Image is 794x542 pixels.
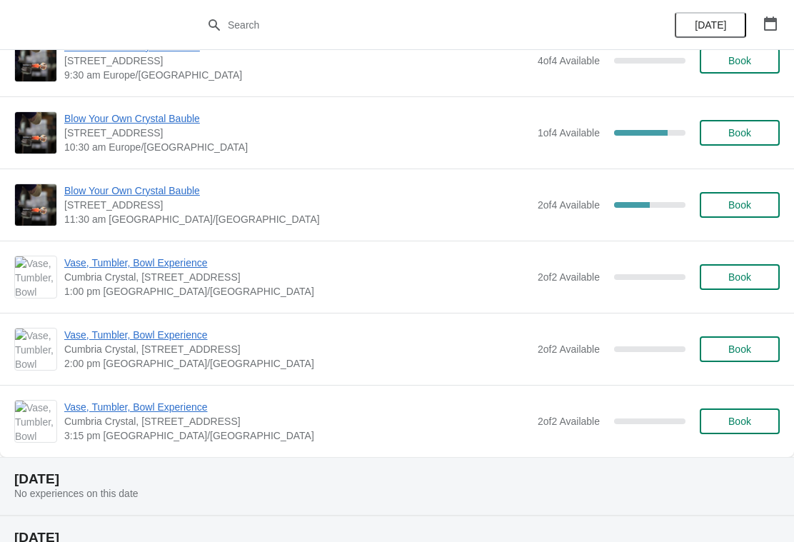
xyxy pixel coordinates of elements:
[538,343,600,355] span: 2 of 2 Available
[14,488,139,499] span: No experiences on this date
[538,416,600,427] span: 2 of 2 Available
[64,111,531,126] span: Blow Your Own Crystal Bauble
[64,328,531,342] span: Vase, Tumbler, Bowl Experience
[15,256,56,298] img: Vase, Tumbler, Bowl Experience | Cumbria Crystal, Unit 4 Canal Street, Ulverston LA12 7LB, UK | 1...
[700,120,780,146] button: Book
[15,401,56,442] img: Vase, Tumbler, Bowl Experience | Cumbria Crystal, Unit 4 Canal Street, Ulverston LA12 7LB, UK | 3...
[700,336,780,362] button: Book
[700,408,780,434] button: Book
[64,428,531,443] span: 3:15 pm [GEOGRAPHIC_DATA]/[GEOGRAPHIC_DATA]
[700,264,780,290] button: Book
[728,343,751,355] span: Book
[64,198,531,212] span: [STREET_ADDRESS]
[728,271,751,283] span: Book
[64,54,531,68] span: [STREET_ADDRESS]
[15,328,56,370] img: Vase, Tumbler, Bowl Experience | Cumbria Crystal, Unit 4 Canal Street, Ulverston LA12 7LB, UK | 2...
[64,400,531,414] span: Vase, Tumbler, Bowl Experience
[64,212,531,226] span: 11:30 am [GEOGRAPHIC_DATA]/[GEOGRAPHIC_DATA]
[227,12,595,38] input: Search
[64,140,531,154] span: 10:30 am Europe/[GEOGRAPHIC_DATA]
[700,48,780,74] button: Book
[64,414,531,428] span: Cumbria Crystal, [STREET_ADDRESS]
[538,55,600,66] span: 4 of 4 Available
[728,199,751,211] span: Book
[15,184,56,226] img: Blow Your Own Crystal Bauble | Cumbria Crystal, Canal Street, Ulverston LA12 7LB, UK | 11:30 am E...
[64,270,531,284] span: Cumbria Crystal, [STREET_ADDRESS]
[538,127,600,139] span: 1 of 4 Available
[64,342,531,356] span: Cumbria Crystal, [STREET_ADDRESS]
[64,68,531,82] span: 9:30 am Europe/[GEOGRAPHIC_DATA]
[64,184,531,198] span: Blow Your Own Crystal Bauble
[728,127,751,139] span: Book
[64,256,531,270] span: Vase, Tumbler, Bowl Experience
[728,416,751,427] span: Book
[538,199,600,211] span: 2 of 4 Available
[64,284,531,298] span: 1:00 pm [GEOGRAPHIC_DATA]/[GEOGRAPHIC_DATA]
[64,126,531,140] span: [STREET_ADDRESS]
[728,55,751,66] span: Book
[695,19,726,31] span: [DATE]
[15,40,56,81] img: Blow Your Own Crystal Bauble | Cumbria Crystal, Canal Street, Ulverston LA12 7LB, UK | 9:30 am Eu...
[538,271,600,283] span: 2 of 2 Available
[14,472,780,486] h2: [DATE]
[700,192,780,218] button: Book
[64,356,531,371] span: 2:00 pm [GEOGRAPHIC_DATA]/[GEOGRAPHIC_DATA]
[15,112,56,154] img: Blow Your Own Crystal Bauble | Cumbria Crystal, Canal Street, Ulverston LA12 7LB, UK | 10:30 am E...
[675,12,746,38] button: [DATE]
